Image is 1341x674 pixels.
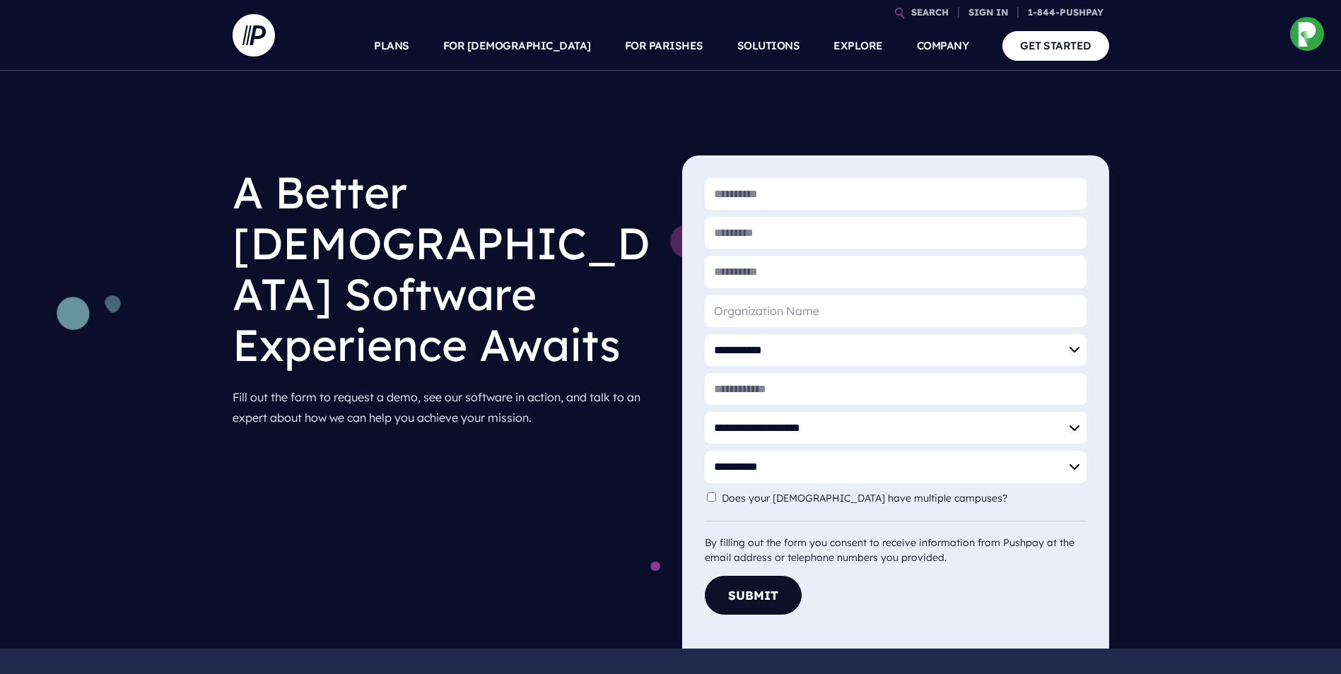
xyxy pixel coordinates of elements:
[833,21,883,71] a: EXPLORE
[233,155,660,382] h1: A Better [DEMOGRAPHIC_DATA] Software Experience Awaits
[722,492,1014,504] label: Does your [DEMOGRAPHIC_DATA] have multiple campuses?
[443,21,591,71] a: FOR [DEMOGRAPHIC_DATA]
[705,295,1087,327] input: Organization Name
[1002,31,1109,60] a: GET STARTED
[917,21,969,71] a: COMPANY
[233,382,660,434] p: Fill out the form to request a demo, see our software in action, and talk to an expert about how ...
[705,576,802,615] button: Submit
[737,21,800,71] a: SOLUTIONS
[705,521,1087,565] div: By filling out the form you consent to receive information from Pushpay at the email address or t...
[374,21,409,71] a: PLANS
[625,21,703,71] a: FOR PARISHES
